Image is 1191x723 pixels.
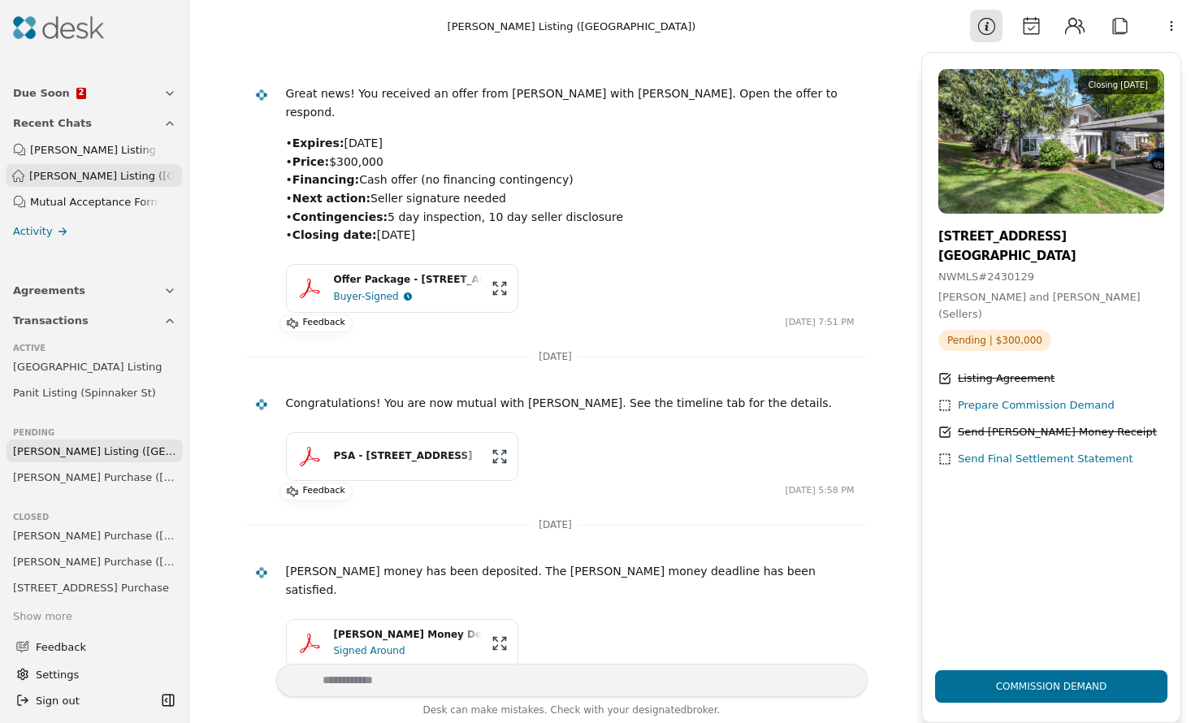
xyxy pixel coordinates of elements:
[983,659,1120,714] div: Commission Demand
[292,228,377,241] strong: Closing date:
[10,687,157,713] button: Sign out
[3,275,186,305] button: Agreements
[938,330,1051,351] span: Pending | $300,000
[13,115,92,132] span: Recent Chats
[292,136,344,149] strong: Expires:
[286,562,855,599] p: [PERSON_NAME] money has been deposited. The [PERSON_NAME] money deadline has been satisfied.
[785,484,854,498] time: [DATE] 5:58 PM
[334,288,399,305] div: Buyer-Signed
[938,69,1164,214] img: Property
[334,627,482,643] div: [PERSON_NAME] Money Deposit Receipt
[6,190,182,213] a: Mutual Acceptance Form Preparation
[286,432,518,481] button: PSA - [STREET_ADDRESS]
[13,553,176,570] span: [PERSON_NAME] Purchase ([GEOGRAPHIC_DATA])
[292,192,370,205] strong: Next action:
[13,342,176,355] div: Active
[3,108,186,138] button: Recent Chats
[785,316,854,330] time: [DATE] 7:51 PM
[938,246,1164,266] div: [GEOGRAPHIC_DATA]
[254,566,268,580] img: Desk
[303,315,345,331] p: Feedback
[935,670,1167,703] button: Commission Demand
[276,702,868,723] div: Desk can make mistakes. Check with your broker.
[29,167,175,184] span: [PERSON_NAME] Listing ([GEOGRAPHIC_DATA])
[286,394,855,413] p: Congratulations! You are now mutual with [PERSON_NAME]. See the timeline tab for the details.
[334,448,482,464] div: PSA - [STREET_ADDRESS]
[10,661,180,687] button: Settings
[1078,76,1158,94] div: Closing [DATE]
[36,639,167,656] span: Feedback
[334,272,482,288] div: Offer Package - [STREET_ADDRESS]
[958,451,1133,468] div: Send Final Settlement Statement
[13,282,85,299] span: Agreements
[3,219,186,243] a: Activity
[13,426,176,439] div: Pending
[30,141,159,158] div: [PERSON_NAME] Listing Deadlines Calendar Sync
[13,384,156,401] span: Panit Listing (Spinnaker St)
[13,608,72,626] div: Show more
[13,312,89,329] span: Transactions
[13,358,162,375] span: [GEOGRAPHIC_DATA] Listing
[13,443,176,460] span: [PERSON_NAME] Listing ([GEOGRAPHIC_DATA])
[532,349,578,365] span: [DATE]
[276,664,868,697] textarea: Write your prompt here
[292,173,359,186] strong: Financing:
[632,704,686,716] span: designated
[6,164,182,187] a: [PERSON_NAME] Listing ([GEOGRAPHIC_DATA])
[13,16,104,39] img: Desk
[13,84,70,102] span: Due Soon
[3,78,186,108] button: Due Soon2
[13,511,176,524] div: Closed
[938,291,1141,320] span: [PERSON_NAME] and [PERSON_NAME] (Sellers)
[6,138,182,161] a: [PERSON_NAME] Listing Deadlines Calendar Sync
[448,18,696,35] div: [PERSON_NAME] Listing ([GEOGRAPHIC_DATA])
[286,134,855,245] p: • [DATE] • $300,000 • Cash offer (no financing contingency) • Seller signature needed • 5 day ins...
[36,692,80,709] span: Sign out
[938,269,1164,286] div: NWMLS # 2430129
[13,579,169,596] span: [STREET_ADDRESS] Purchase
[13,469,176,486] span: [PERSON_NAME] Purchase ([GEOGRAPHIC_DATA])
[958,424,1157,441] div: Send [PERSON_NAME] Money Receipt
[286,84,855,121] p: Great news! You received an offer from [PERSON_NAME] with [PERSON_NAME]. Open the offer to respond.
[13,527,176,544] span: [PERSON_NAME] Purchase ([GEOGRAPHIC_DATA])
[303,483,345,500] p: Feedback
[3,305,186,336] button: Transactions
[6,632,176,661] button: Feedback
[78,89,84,97] span: 2
[254,89,268,102] img: Desk
[286,619,518,668] button: [PERSON_NAME] Money Deposit ReceiptSigned Around
[292,155,329,168] strong: Price:
[36,666,79,683] span: Settings
[286,264,518,313] button: Offer Package - [STREET_ADDRESS]Buyer-Signed
[254,398,268,412] img: Desk
[532,517,578,533] span: [DATE]
[30,193,159,210] div: Mutual Acceptance Form Preparation
[292,210,388,223] strong: Contingencies:
[958,397,1115,414] div: Prepare Commission Demand
[938,227,1164,246] div: [STREET_ADDRESS]
[334,643,482,659] div: Signed Around
[13,223,53,240] span: Activity
[958,370,1055,387] div: Listing Agreement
